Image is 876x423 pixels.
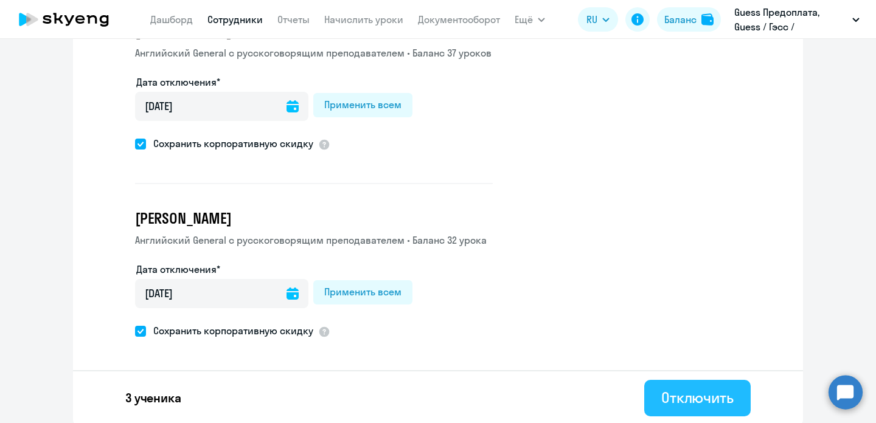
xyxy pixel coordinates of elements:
[136,262,220,277] label: Дата отключения*
[150,13,193,26] a: Дашборд
[657,7,721,32] button: Балансbalance
[515,12,533,27] span: Ещё
[146,136,313,151] span: Сохранить корпоративную скидку
[324,97,401,112] div: Применить всем
[313,280,412,304] button: Применить всем
[661,388,734,407] div: Отключить
[146,323,313,338] span: Сохранить корпоративную скидку
[734,5,847,34] p: Guess Предоплата, Guess / Гэсс / [PERSON_NAME]
[578,7,618,32] button: RU
[664,12,697,27] div: Баланс
[277,13,310,26] a: Отчеты
[418,13,500,26] a: Документооборот
[136,75,220,89] label: Дата отключения*
[125,390,181,407] p: 3 ученика
[135,279,308,308] input: дд.мм.гггг
[135,92,308,121] input: дд.мм.гггг
[207,13,263,26] a: Сотрудники
[135,233,493,247] p: Английский General с русскоговорящим преподавателем • Баланс 32 урока
[313,93,412,117] button: Применить всем
[135,46,493,60] p: Английский General с русскоговорящим преподавателем • Баланс 37 уроков
[515,7,545,32] button: Ещё
[324,284,401,299] div: Применить всем
[644,380,751,416] button: Отключить
[701,13,714,26] img: balance
[135,208,231,228] span: [PERSON_NAME]
[728,5,866,34] button: Guess Предоплата, Guess / Гэсс / [PERSON_NAME]
[586,12,597,27] span: RU
[324,13,403,26] a: Начислить уроки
